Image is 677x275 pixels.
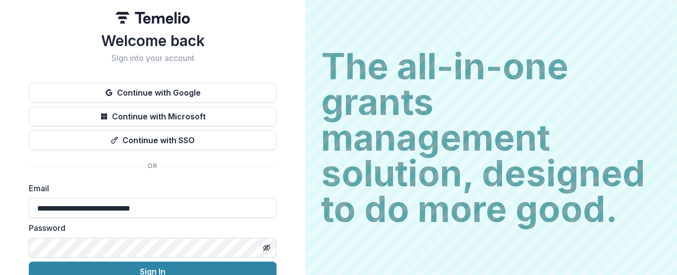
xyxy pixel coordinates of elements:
button: Continue with SSO [29,130,277,150]
button: Continue with Google [29,83,277,103]
img: Temelio [115,12,190,24]
h1: Welcome back [29,32,277,50]
button: Continue with Microsoft [29,107,277,126]
h2: Sign into your account [29,54,277,63]
label: Email [29,182,271,194]
button: Toggle password visibility [259,240,275,256]
label: Password [29,222,271,234]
